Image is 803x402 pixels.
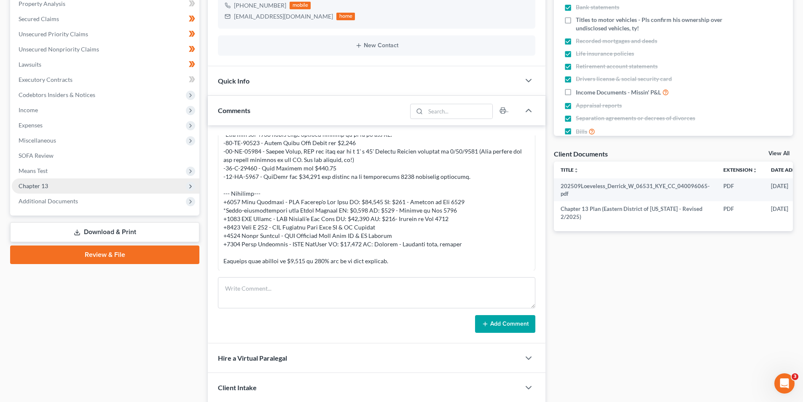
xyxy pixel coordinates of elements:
span: Codebtors Insiders & Notices [19,91,95,98]
a: Unsecured Nonpriority Claims [12,42,199,57]
span: Miscellaneous [19,137,56,144]
div: home [336,13,355,20]
span: Lawsuits [19,61,41,68]
span: Secured Claims [19,15,59,22]
span: Bills [576,127,587,136]
div: [PHONE_NUMBER] [234,1,286,10]
a: Titleunfold_more [561,167,579,173]
a: Lawsuits [12,57,199,72]
td: 202509Loeveless_Derrick_W_06531_KYE_CC_040096065-pdf [554,178,717,202]
a: View All [768,151,790,156]
span: Recorded mortgages and deeds [576,37,657,45]
span: Life insurance policies [576,49,634,58]
span: Appraisal reports [576,101,622,110]
i: unfold_more [752,168,757,173]
span: Quick Info [218,77,250,85]
iframe: Intercom live chat [774,373,795,394]
span: Unsecured Priority Claims [19,30,88,38]
div: [EMAIL_ADDRESS][DOMAIN_NAME] [234,12,333,21]
span: Income [19,106,38,113]
div: mobile [290,2,311,9]
span: Retirement account statements [576,62,658,70]
span: Comments [218,106,250,114]
i: unfold_more [574,168,579,173]
span: Hire a Virtual Paralegal [218,354,287,362]
span: 3 [792,373,798,380]
span: Executory Contracts [19,76,73,83]
span: SOFA Review [19,152,54,159]
div: Loremips Dolorsit Ametc: -Adipis eli. Seddoeius te 3 (incid). -Ut labore et doloremagn, ali eni 7... [223,63,530,265]
span: Means Test [19,167,48,174]
span: Income Documents - Missin' P&L [576,88,661,97]
a: Executory Contracts [12,72,199,87]
span: Additional Documents [19,197,78,205]
span: Bank statements [576,3,619,11]
span: Drivers license & social security card [576,75,672,83]
div: Client Documents [554,149,608,158]
span: Separation agreements or decrees of divorces [576,114,695,122]
td: PDF [717,201,764,224]
td: PDF [717,178,764,202]
a: Download & Print [10,222,199,242]
a: SOFA Review [12,148,199,163]
span: Titles to motor vehicles - Pls confirm his ownership over undisclosed vehicles, ty! [576,16,726,32]
a: Secured Claims [12,11,199,27]
span: Chapter 13 [19,182,48,189]
a: Review & File [10,246,199,264]
span: Client Intake [218,383,257,391]
span: Expenses [19,121,43,129]
a: Extensionunfold_more [723,167,757,173]
a: Unsecured Priority Claims [12,27,199,42]
span: Unsecured Nonpriority Claims [19,46,99,53]
input: Search... [426,104,493,119]
button: Add Comment [475,315,535,333]
td: Chapter 13 Plan (Eastern District of [US_STATE] - Revised 2/2025) [554,201,717,224]
button: New Contact [225,42,529,49]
